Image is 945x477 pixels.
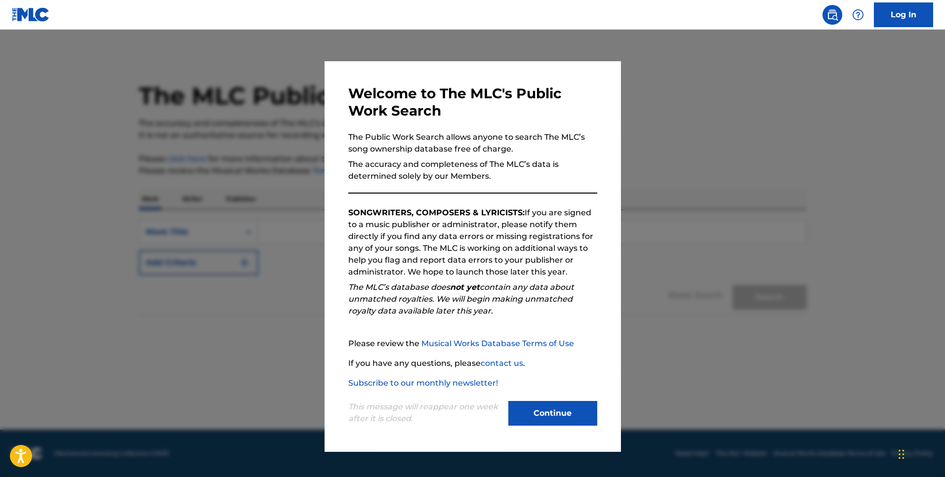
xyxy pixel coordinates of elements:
[826,9,838,21] img: search
[822,5,842,25] a: Public Search
[508,401,597,426] button: Continue
[348,85,597,119] h3: Welcome to The MLC's Public Work Search
[874,2,933,27] a: Log In
[348,159,597,182] p: The accuracy and completeness of The MLC’s data is determined solely by our Members.
[848,5,868,25] div: Help
[852,9,864,21] img: help
[348,358,597,369] p: If you have any questions, please .
[348,207,597,278] p: If you are signed to a music publisher or administrator, please notify them directly if you find ...
[348,208,525,217] strong: SONGWRITERS, COMPOSERS & LYRICISTS:
[348,338,597,350] p: Please review the
[12,7,50,22] img: MLC Logo
[481,358,523,368] a: contact us
[348,131,597,155] p: The Public Work Search allows anyone to search The MLC’s song ownership database free of charge.
[348,401,502,425] p: This message will reappear one week after it is closed.
[899,439,904,469] div: Drag
[421,339,574,348] a: Musical Works Database Terms of Use
[896,430,945,477] iframe: Chat Widget
[450,282,480,292] strong: not yet
[348,378,498,388] a: Subscribe to our monthly newsletter!
[348,282,574,316] em: The MLC’s database does contain any data about unmatched royalties. We will begin making unmatche...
